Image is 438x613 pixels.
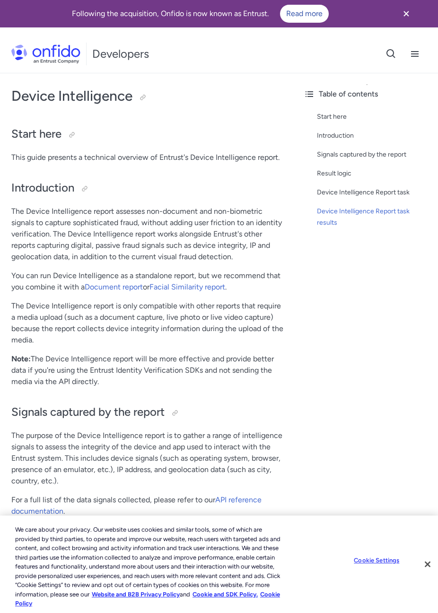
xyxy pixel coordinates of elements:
h2: Introduction [11,180,285,196]
p: The Device Intelligence report is only compatible with other reports that require a media upload ... [11,300,285,346]
p: This guide presents a technical overview of Entrust's Device Intelligence report. [11,152,285,163]
p: The purpose of the Device Intelligence report is to gather a range of intelligence signals to ass... [11,430,285,487]
a: Signals captured by the report [317,149,430,160]
h1: Developers [92,46,149,61]
button: Open search button [379,42,403,66]
a: Document report [85,282,143,291]
a: Read more [280,5,329,23]
button: Cookie Settings [347,551,406,570]
h2: Signals captured by the report [11,404,285,420]
strong: Note: [11,354,31,363]
a: Device Intelligence Report task [317,187,430,198]
p: The Device Intelligence report will be more effective and provide better data if you're using the... [11,353,285,387]
a: Cookie and SDK Policy. [193,591,258,598]
svg: Close banner [401,8,412,19]
p: You can run Device Intelligence as a standalone report, but we recommend that you combine it with... [11,270,285,293]
p: The Device Intelligence report assesses non-document and non-biometric signals to capture sophist... [11,206,285,263]
h2: Start here [11,126,285,142]
p: For a full list of the data signals collected, please refer to our . [11,494,285,517]
svg: Open navigation menu button [409,48,420,60]
button: Open navigation menu button [403,42,427,66]
img: Onfido Logo [11,44,80,63]
a: Introduction [317,130,430,141]
a: Device Intelligence Report task results [317,206,430,228]
a: Facial Similarity report [149,282,225,291]
div: We care about your privacy. Our website uses cookies and similar tools, some of which are provide... [15,525,286,608]
a: More information about our cookie policy., opens in a new tab [92,591,180,598]
svg: Open search button [385,48,397,60]
a: Result logic [317,168,430,179]
button: Close [417,554,438,575]
button: Close banner [389,2,424,26]
a: Start here [317,111,430,123]
h1: Device Intelligence [11,87,285,105]
div: Following the acquisition, Onfido is now known as Entrust. [11,5,389,23]
div: Table of contents [304,88,430,100]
